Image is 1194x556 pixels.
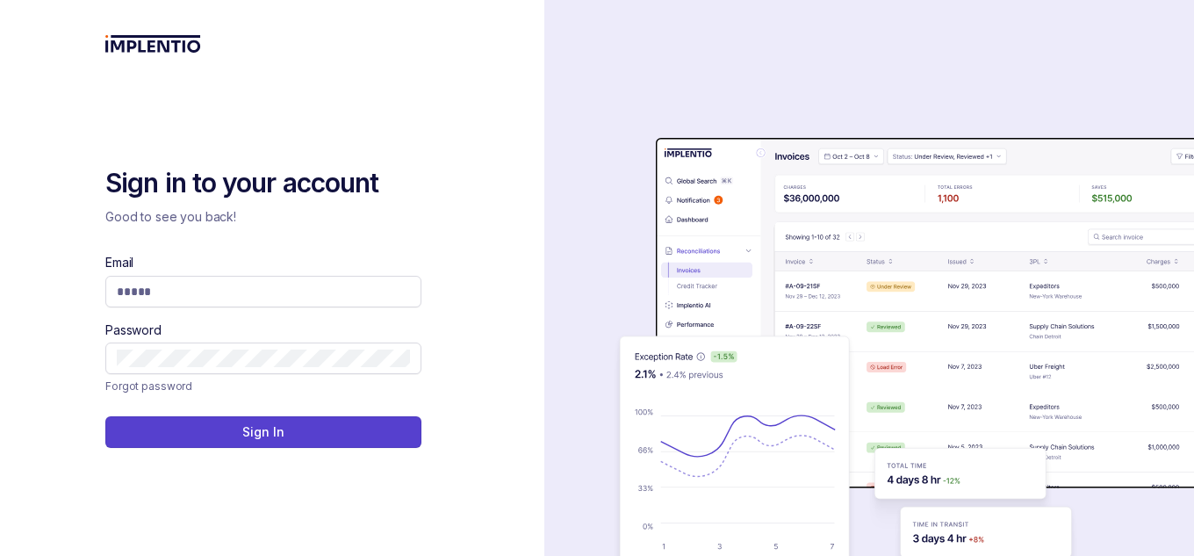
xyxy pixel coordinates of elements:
[242,423,284,441] p: Sign In
[105,166,421,201] h2: Sign in to your account
[105,378,192,395] a: Link Forgot password
[105,35,201,53] img: logo
[105,208,421,226] p: Good to see you back!
[105,321,162,339] label: Password
[105,378,192,395] p: Forgot password
[105,254,133,271] label: Email
[105,416,421,448] button: Sign In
